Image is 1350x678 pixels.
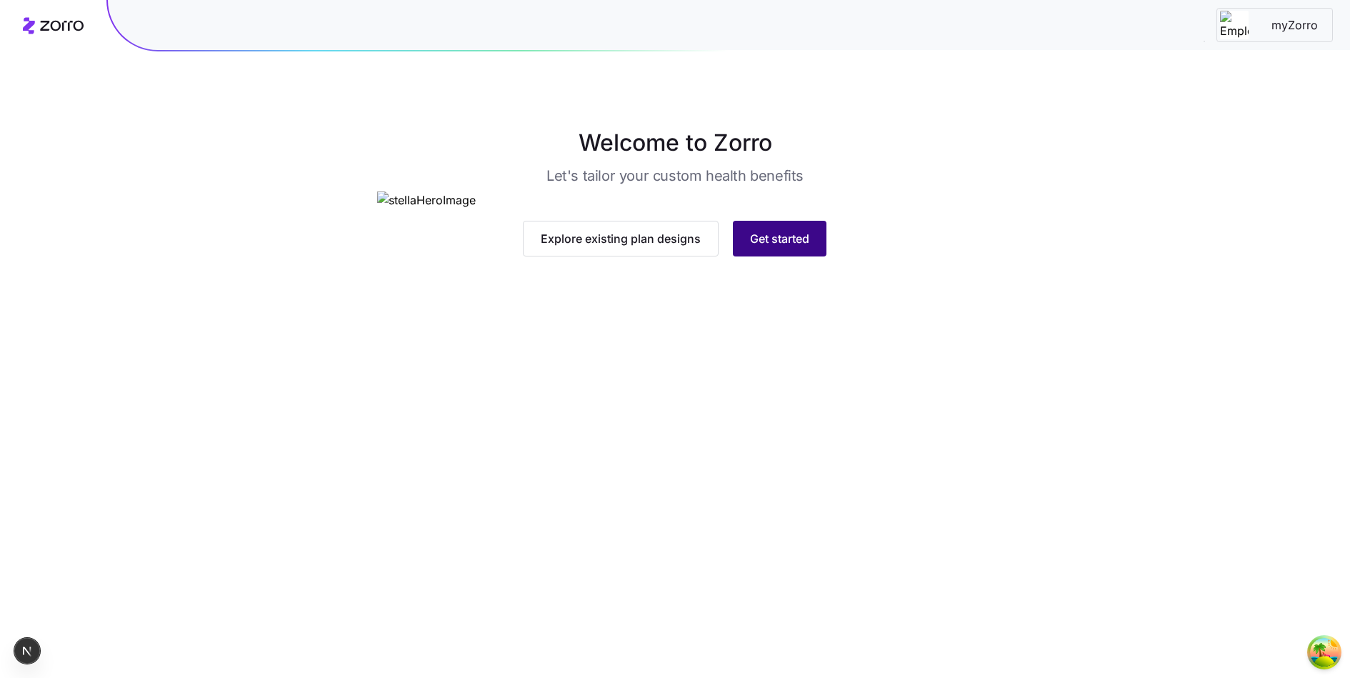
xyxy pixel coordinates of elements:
[377,191,972,209] img: stellaHeroImage
[321,126,1029,160] h1: Welcome to Zorro
[750,230,809,247] span: Get started
[1220,11,1249,39] img: Employer logo
[1310,638,1339,667] button: Open Tanstack query devtools
[523,221,719,256] button: Explore existing plan designs
[1260,16,1329,34] span: myZorro
[733,221,826,256] button: Get started
[541,230,701,247] span: Explore existing plan designs
[546,166,804,186] h3: Let's tailor your custom health benefits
